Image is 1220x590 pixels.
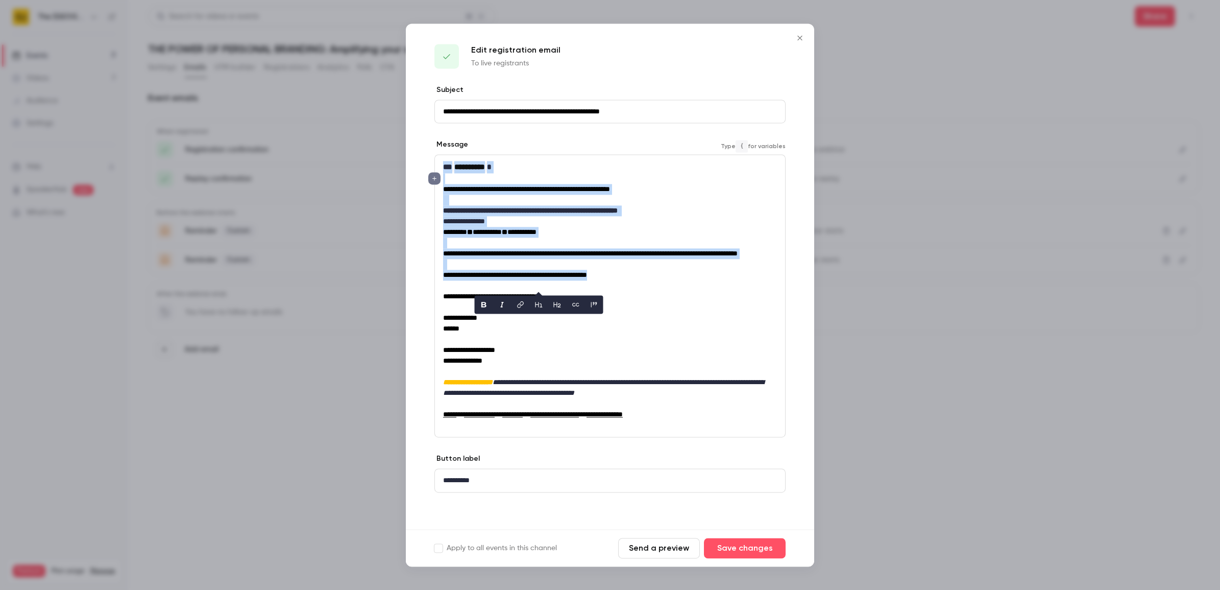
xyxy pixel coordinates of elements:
label: Button label [434,454,480,464]
button: blockquote [586,297,602,313]
button: bold [476,297,492,313]
label: Subject [434,85,463,95]
button: Close [790,28,810,48]
span: Type for variables [721,140,786,152]
p: Edit registration email [471,44,560,56]
button: Send a preview [618,538,700,558]
code: { [736,140,748,152]
label: Apply to all events in this channel [434,543,557,553]
button: Save changes [704,538,786,558]
button: italic [494,297,510,313]
button: link [513,297,529,313]
label: Message [434,140,468,150]
div: editor [435,155,785,437]
p: To live registrants [471,58,560,68]
div: editor [435,100,785,123]
div: editor [435,469,785,492]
